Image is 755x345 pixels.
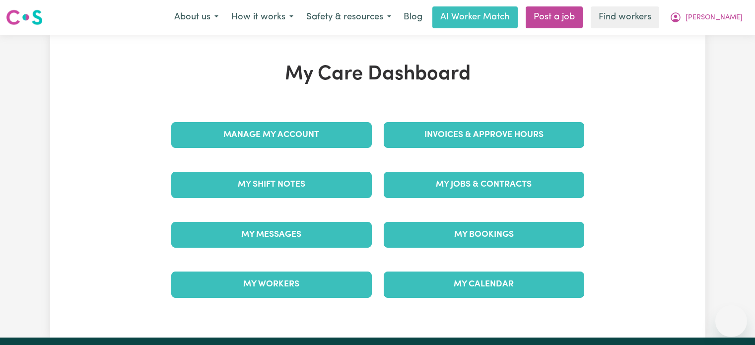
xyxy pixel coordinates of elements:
a: My Bookings [384,222,584,248]
button: How it works [225,7,300,28]
a: Post a job [526,6,583,28]
a: Careseekers logo [6,6,43,29]
iframe: Button to launch messaging window [715,305,747,337]
button: About us [168,7,225,28]
button: Safety & resources [300,7,398,28]
a: My Jobs & Contracts [384,172,584,198]
h1: My Care Dashboard [165,63,590,86]
a: Manage My Account [171,122,372,148]
a: Find workers [591,6,659,28]
a: My Messages [171,222,372,248]
span: [PERSON_NAME] [686,12,743,23]
a: Blog [398,6,428,28]
a: My Workers [171,272,372,297]
img: Careseekers logo [6,8,43,26]
a: AI Worker Match [432,6,518,28]
button: My Account [663,7,749,28]
a: My Calendar [384,272,584,297]
a: My Shift Notes [171,172,372,198]
a: Invoices & Approve Hours [384,122,584,148]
